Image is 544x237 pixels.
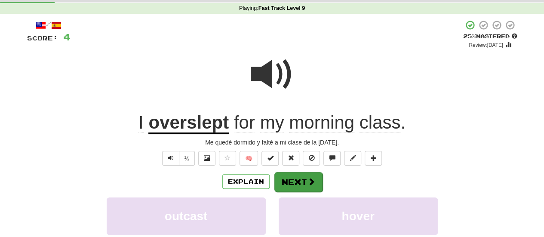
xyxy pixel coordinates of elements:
button: Add to collection (alt+a) [365,151,382,166]
div: / [27,20,71,31]
button: Favorite sentence (alt+f) [219,151,236,166]
button: 🧠 [240,151,258,166]
span: hover [341,209,374,223]
span: 25 % [463,33,476,40]
small: Review: [DATE] [469,42,503,48]
button: Set this sentence to 100% Mastered (alt+m) [261,151,279,166]
span: for [234,112,255,133]
button: ½ [179,151,195,166]
span: morning [289,112,354,133]
div: Mastered [463,33,517,40]
button: Edit sentence (alt+d) [344,151,361,166]
button: Reset to 0% Mastered (alt+r) [282,151,299,166]
span: class [360,112,401,133]
button: Play sentence audio (ctl+space) [162,151,179,166]
button: Next [274,172,323,192]
span: 4 [63,31,71,42]
span: I [138,112,144,133]
div: Text-to-speech controls [160,151,195,166]
span: . [229,112,406,133]
span: Score: [27,34,58,42]
strong: Fast Track Level 9 [258,5,305,11]
span: my [260,112,284,133]
div: Me quedé dormido y falté a mi clase de la [DATE]. [27,138,517,147]
button: Discuss sentence (alt+u) [323,151,341,166]
button: Explain [222,174,270,189]
button: Ignore sentence (alt+i) [303,151,320,166]
button: outcast [107,197,266,235]
u: overslept [148,112,229,134]
button: hover [279,197,438,235]
button: Show image (alt+x) [198,151,215,166]
span: outcast [165,209,208,223]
